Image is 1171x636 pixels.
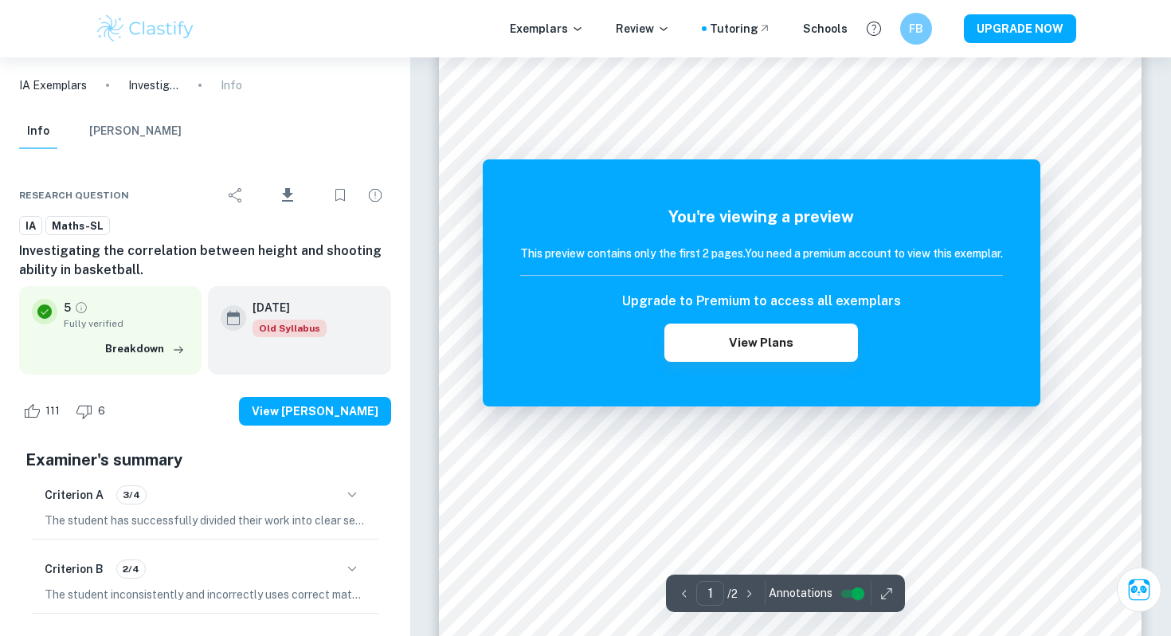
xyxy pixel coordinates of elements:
button: [PERSON_NAME] [89,114,182,149]
p: / 2 [727,585,738,603]
p: The student inconsistently and incorrectly uses correct mathematical notation, symbols, and termi... [45,586,366,603]
div: Bookmark [324,179,356,211]
span: 111 [37,403,69,419]
button: Breakdown [101,337,189,361]
h6: Upgrade to Premium to access all exemplars [622,292,901,311]
h5: You're viewing a preview [520,205,1003,229]
p: Info [221,77,242,94]
h6: Criterion B [45,560,104,578]
a: Grade fully verified [74,300,88,315]
span: 2/4 [117,562,145,576]
p: Review [616,20,670,37]
button: Ask Clai [1117,567,1161,612]
button: View [PERSON_NAME] [239,397,391,426]
span: Research question [19,188,129,202]
div: Dislike [72,398,114,424]
span: Annotations [769,585,832,602]
p: Investigating the correlation between height and shooting ability in basketball. [128,77,179,94]
span: 6 [89,403,114,419]
img: Clastify logo [95,13,196,45]
a: Schools [803,20,848,37]
h6: This preview contains only the first 2 pages. You need a premium account to view this exemplar. [520,245,1003,262]
h5: Examiner's summary [25,448,385,472]
div: Although this IA is written for the old math syllabus (last exam in November 2020), the current I... [253,320,327,337]
div: Like [19,398,69,424]
h6: Investigating the correlation between height and shooting ability in basketball. [19,241,391,280]
button: View Plans [664,324,857,362]
a: Tutoring [710,20,771,37]
p: 5 [64,299,71,316]
span: IA [20,218,41,234]
span: 3/4 [117,488,146,502]
a: IA Exemplars [19,77,87,94]
span: Old Syllabus [253,320,327,337]
a: Maths-SL [45,216,110,236]
button: Help and Feedback [860,15,887,42]
div: Report issue [359,179,391,211]
h6: FB [907,20,926,37]
p: Exemplars [510,20,584,37]
span: Fully verified [64,316,189,331]
h6: Criterion A [45,486,104,504]
p: The student has successfully divided their work into clear sections, including an introduction, b... [45,512,366,529]
a: IA [19,216,42,236]
button: UPGRADE NOW [964,14,1076,43]
div: Share [220,179,252,211]
button: Info [19,114,57,149]
span: Maths-SL [46,218,109,234]
h6: [DATE] [253,299,314,316]
button: FB [900,13,932,45]
div: Download [255,175,321,216]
